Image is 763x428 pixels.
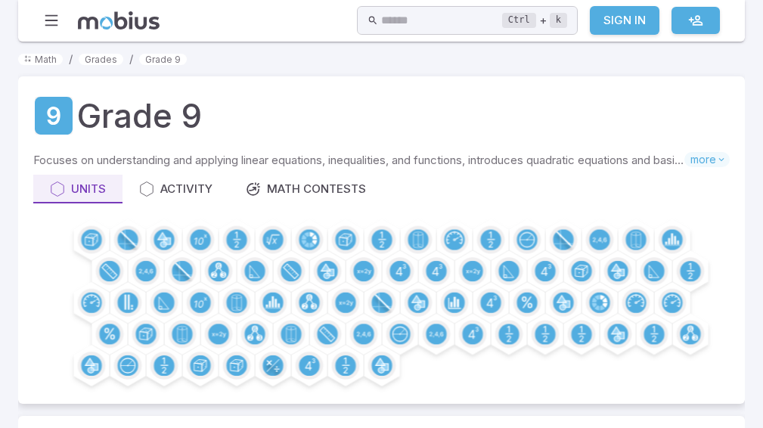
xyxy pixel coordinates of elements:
[139,54,187,65] a: Grade 9
[50,181,106,197] div: Units
[502,13,536,28] kbd: Ctrl
[79,54,123,65] a: Grades
[590,6,659,35] a: Sign In
[77,91,202,140] h1: Grade 9
[33,152,684,169] p: Focuses on understanding and applying linear equations, inequalities, and functions, introduces q...
[502,11,567,29] div: +
[18,51,745,67] nav: breadcrumb
[129,51,133,67] li: /
[139,181,212,197] div: Activity
[550,13,567,28] kbd: k
[33,95,74,136] a: Grade 9
[246,181,366,197] div: Math Contests
[18,54,63,65] a: Math
[69,51,73,67] li: /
